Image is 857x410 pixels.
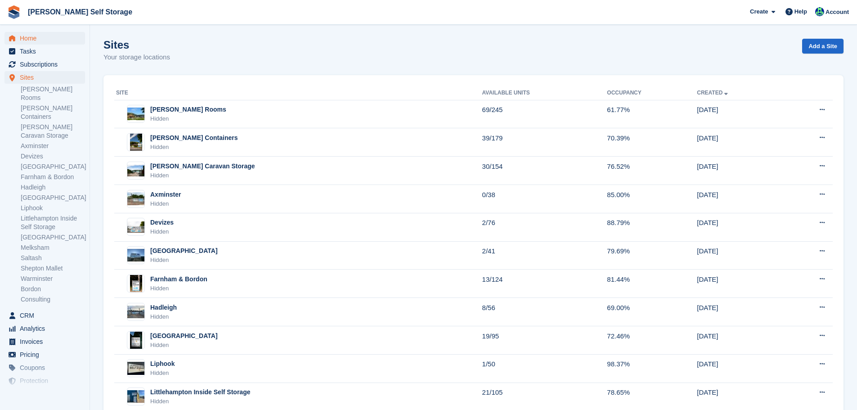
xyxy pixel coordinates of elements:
img: stora-icon-8386f47178a22dfd0bd8f6a31ec36ba5ce8667c1dd55bd0f319d3a0aa187defe.svg [7,5,21,19]
a: [GEOGRAPHIC_DATA] [21,162,85,171]
div: Hidden [150,227,174,236]
span: Home [20,32,74,45]
a: menu [4,309,85,322]
div: Axminster [150,190,181,199]
td: 13/124 [482,270,607,298]
a: Melksham [21,243,85,252]
td: 81.44% [607,270,697,298]
td: [DATE] [697,128,783,157]
a: Warminster [21,275,85,283]
span: Sites [20,71,74,84]
div: [GEOGRAPHIC_DATA] [150,246,218,256]
img: Image of Farnham & Bordon site [130,275,142,293]
a: menu [4,387,85,400]
div: Hidden [150,397,250,406]
a: Saltash [21,254,85,262]
td: 8/56 [482,298,607,326]
a: Axminster [21,142,85,150]
a: Devizes [21,152,85,161]
a: menu [4,335,85,348]
a: Littlehampton Inside Self Storage [21,214,85,231]
img: Image of Alton Rooms site [127,108,144,121]
img: Image of Isle Of Wight site [130,331,142,349]
td: [DATE] [697,354,783,383]
div: [PERSON_NAME] Rooms [150,105,226,114]
div: [GEOGRAPHIC_DATA] [150,331,218,341]
a: menu [4,32,85,45]
span: Tasks [20,45,74,58]
span: Help [794,7,807,16]
td: 39/179 [482,128,607,157]
a: [GEOGRAPHIC_DATA] [21,233,85,242]
td: [DATE] [697,157,783,185]
td: 69/245 [482,100,607,128]
td: 72.46% [607,326,697,355]
div: Littlehampton Inside Self Storage [150,387,250,397]
td: 76.52% [607,157,697,185]
div: Hidden [150,114,226,123]
a: Hadleigh [21,183,85,192]
a: [PERSON_NAME] Caravan Storage [21,123,85,140]
span: Pricing [20,348,74,361]
a: Add a Site [802,39,844,54]
span: Coupons [20,361,74,374]
span: Protection [20,374,74,387]
div: Hidden [150,199,181,208]
div: Hidden [150,312,177,321]
td: 85.00% [607,185,697,213]
a: [PERSON_NAME] Containers [21,104,85,121]
td: 61.77% [607,100,697,128]
a: menu [4,71,85,84]
div: Hidden [150,256,218,265]
th: Occupancy [607,86,697,100]
img: Image of Littlehampton Inside Self Storage site [127,390,144,403]
a: menu [4,361,85,374]
img: Image of Alton Containers site [130,133,142,151]
span: Invoices [20,335,74,348]
a: menu [4,348,85,361]
img: Image of Devizes site [127,221,144,233]
span: Settings [20,387,74,400]
div: Farnham & Bordon [150,275,207,284]
span: CRM [20,309,74,322]
td: [DATE] [697,213,783,241]
a: menu [4,58,85,71]
td: 30/154 [482,157,607,185]
span: Subscriptions [20,58,74,71]
td: [DATE] [697,326,783,355]
td: 69.00% [607,298,697,326]
div: Hidden [150,341,218,350]
img: Image of Axminster site [127,192,144,205]
img: Image of Alton Caravan Storage site [127,165,144,176]
span: Create [750,7,768,16]
th: Available Units [482,86,607,100]
div: Devizes [150,218,174,227]
td: 2/76 [482,213,607,241]
span: Account [826,8,849,17]
div: Hidden [150,171,255,180]
td: 98.37% [607,354,697,383]
a: Consulting [21,295,85,304]
div: Hidden [150,143,238,152]
a: [PERSON_NAME] Rooms [21,85,85,102]
a: [GEOGRAPHIC_DATA] [21,194,85,202]
p: Your storage locations [103,52,170,63]
span: Analytics [20,322,74,335]
td: [DATE] [697,270,783,298]
a: Created [697,90,730,96]
td: 0/38 [482,185,607,213]
div: [PERSON_NAME] Containers [150,133,238,143]
td: 79.69% [607,241,697,270]
a: menu [4,322,85,335]
div: Hadleigh [150,303,177,312]
div: Hidden [150,369,175,378]
td: 1/50 [482,354,607,383]
td: [DATE] [697,298,783,326]
div: [PERSON_NAME] Caravan Storage [150,162,255,171]
a: Liphook [21,204,85,212]
a: Farnham & Bordon [21,173,85,181]
h1: Sites [103,39,170,51]
a: [PERSON_NAME] Self Storage [24,5,136,19]
td: [DATE] [697,241,783,270]
td: 88.79% [607,213,697,241]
